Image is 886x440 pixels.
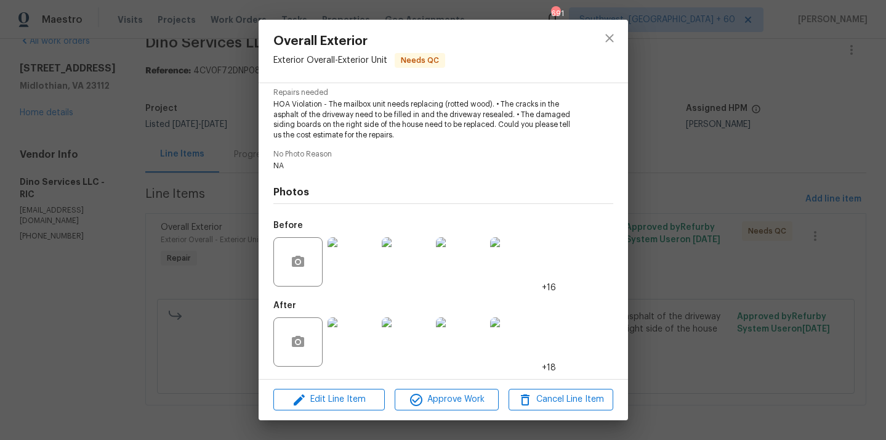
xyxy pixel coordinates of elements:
span: +18 [542,362,556,374]
span: Cancel Line Item [512,392,609,407]
h5: Before [273,221,303,230]
span: Exterior Overall - Exterior Unit [273,56,387,65]
button: Edit Line Item [273,389,385,410]
button: Cancel Line Item [509,389,613,410]
h5: After [273,301,296,310]
span: Approve Work [398,392,495,407]
span: Needs QC [396,54,444,67]
div: 691 [551,7,560,20]
button: close [595,23,624,53]
span: HOA Violation - The mailbox unit needs replacing (rotted wood). • The cracks in the asphalt of th... [273,99,579,141]
button: Approve Work [395,389,499,410]
h4: Photos [273,186,613,198]
span: Overall Exterior [273,35,445,48]
span: +16 [542,282,556,294]
span: No Photo Reason [273,150,613,158]
span: Edit Line Item [277,392,381,407]
span: NA [273,161,579,171]
span: Repairs needed [273,89,613,97]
